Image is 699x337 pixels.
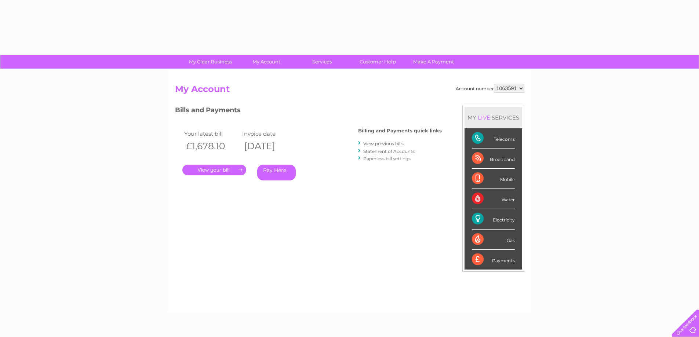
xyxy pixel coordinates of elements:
a: Customer Help [347,55,408,69]
td: Your latest bill [182,129,241,139]
div: Broadband [472,149,515,169]
a: View previous bills [363,141,404,146]
th: [DATE] [240,139,299,154]
div: MY SERVICES [465,107,522,128]
th: £1,678.10 [182,139,241,154]
div: Mobile [472,169,515,189]
a: Services [292,55,352,69]
div: LIVE [476,114,492,121]
a: Paperless bill settings [363,156,411,161]
div: Account number [456,84,524,93]
a: . [182,165,246,175]
a: Make A Payment [403,55,464,69]
div: Electricity [472,209,515,229]
a: Pay Here [257,165,296,180]
a: My Clear Business [180,55,241,69]
h4: Billing and Payments quick links [358,128,442,133]
a: Statement of Accounts [363,149,415,154]
h2: My Account [175,84,524,98]
td: Invoice date [240,129,299,139]
div: Gas [472,230,515,250]
h3: Bills and Payments [175,105,442,118]
div: Water [472,189,515,209]
div: Payments [472,250,515,270]
div: Telecoms [472,128,515,149]
a: My Account [236,55,296,69]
